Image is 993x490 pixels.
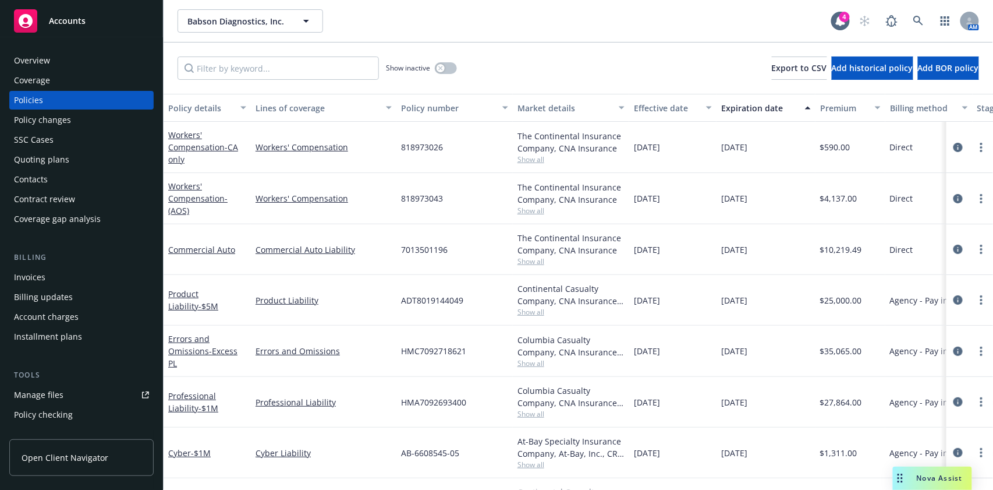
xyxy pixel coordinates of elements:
div: Billing updates [14,288,73,306]
button: Export to CSV [772,57,827,80]
a: more [974,140,988,154]
button: Effective date [629,94,717,122]
a: Product Liability [256,294,392,306]
span: Show all [517,206,625,216]
a: Coverage [9,71,154,90]
div: Effective date [634,102,699,114]
div: Account charges [14,308,79,326]
span: Show all [517,154,625,164]
div: Columbia Casualty Company, CNA Insurance, CRC Group [517,385,625,409]
span: $590.00 [820,141,850,153]
div: Manage exposures [14,425,88,444]
a: Invoices [9,268,154,287]
span: $35,065.00 [820,345,862,357]
span: Agency - Pay in full [890,396,964,408]
a: more [974,446,988,460]
a: Installment plans [9,327,154,346]
div: Continental Casualty Company, CNA Insurance, CRC Group [517,283,625,307]
div: Policy number [401,102,495,114]
span: Babson Diagnostics, Inc. [187,15,288,27]
a: Switch app [934,9,957,33]
span: [DATE] [634,396,660,408]
a: SSC Cases [9,131,154,149]
span: AB-6608545-05 [401,447,459,459]
button: Policy details [164,94,251,122]
span: Show all [517,307,625,317]
span: $1,311.00 [820,447,857,459]
a: Cyber [168,447,211,459]
a: Workers' Compensation [256,192,392,205]
div: Coverage gap analysis [14,210,101,228]
a: Report a Bug [880,9,903,33]
button: Expiration date [717,94,815,122]
div: SSC Cases [14,131,54,149]
a: Policy changes [9,111,154,129]
div: Policy changes [14,111,71,129]
div: Overview [14,51,50,70]
span: [DATE] [721,294,747,306]
span: - $5M [198,301,218,312]
a: more [974,192,988,206]
a: more [974,242,988,256]
div: At-Bay Specialty Insurance Company, At-Bay, Inc., CRC Group [517,435,625,460]
span: Nova Assist [917,473,963,483]
span: 7013501196 [401,244,448,256]
div: Expiration date [721,102,798,114]
a: Workers' Compensation [256,141,392,153]
span: Agency - Pay in full [890,345,964,357]
div: Installment plans [14,327,82,346]
div: Coverage [14,71,50,90]
span: Show all [517,358,625,368]
span: Show all [517,409,625,419]
span: HMA7092693400 [401,396,466,408]
input: Filter by keyword... [178,57,379,80]
a: Overview [9,51,154,70]
span: Direct [890,192,913,205]
div: Drag to move [893,467,907,490]
span: [DATE] [634,192,660,205]
a: Contract review [9,190,154,209]
span: Direct [890,141,913,153]
button: Market details [513,94,629,122]
span: Show all [517,256,625,266]
div: Tools [9,369,154,381]
div: Premium [820,102,868,114]
div: Lines of coverage [256,102,379,114]
a: Policy checking [9,406,154,424]
span: $27,864.00 [820,396,862,408]
a: more [974,293,988,307]
button: Policy number [396,94,513,122]
a: more [974,344,988,358]
a: Professional Liability [256,396,392,408]
span: [DATE] [721,396,747,408]
span: [DATE] [721,141,747,153]
div: Billing method [890,102,955,114]
a: circleInformation [951,395,965,409]
span: [DATE] [634,141,660,153]
a: Quoting plans [9,150,154,169]
span: [DATE] [634,294,660,306]
span: Agency - Pay in full [890,447,964,459]
div: Invoices [14,268,45,287]
div: Policy details [168,102,233,114]
a: Manage files [9,386,154,404]
div: The Continental Insurance Company, CNA Insurance [517,232,625,256]
a: Commercial Auto [168,244,235,255]
button: Billing method [885,94,973,122]
div: Billing [9,252,154,263]
a: circleInformation [951,192,965,206]
a: more [974,395,988,409]
span: Show inactive [386,63,430,73]
a: Product Liability [168,288,218,312]
a: Manage exposures [9,425,154,444]
button: Lines of coverage [251,94,396,122]
div: The Continental Insurance Company, CNA Insurance [517,130,625,154]
button: Nova Assist [893,467,972,490]
span: [DATE] [721,192,747,205]
div: Policy checking [14,406,73,424]
span: Direct [890,244,913,256]
a: Search [907,9,930,33]
span: [DATE] [634,447,660,459]
a: Workers' Compensation [168,129,238,165]
div: Policies [14,91,43,110]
